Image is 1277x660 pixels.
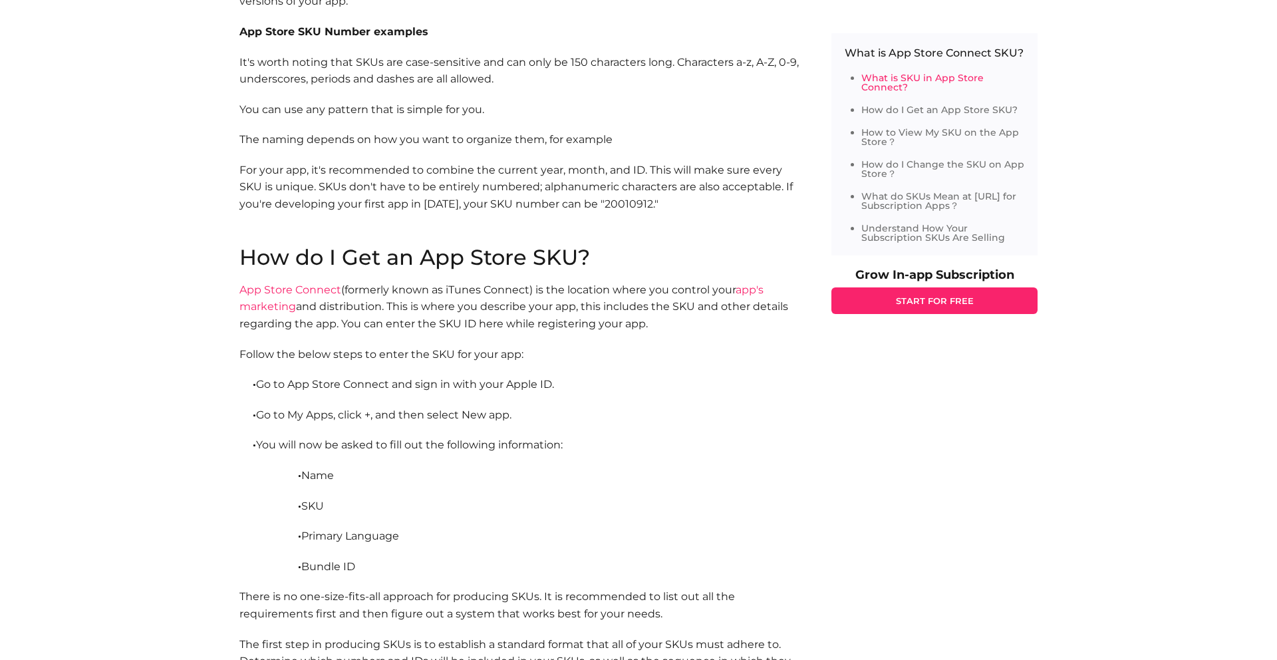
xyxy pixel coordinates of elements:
[239,467,805,484] p: Name
[861,126,1019,148] a: How to View My SKU on the App Store？
[253,378,256,391] b: ·
[861,190,1016,212] a: What do SKUs Mean at [URL] for Subscription Apps？
[861,158,1024,180] a: How do I Change the SKU on App Store？
[845,47,1024,60] p: What is App Store Connect SKU?
[298,530,301,542] b: ·
[861,222,1005,244] a: Understand How Your Subscription SKUs Are Selling
[298,469,301,482] b: ·
[831,287,1038,314] a: START FOR FREE
[298,500,301,512] b: ·
[239,283,341,296] a: App Store Connect
[239,281,805,333] p: (formerly known as iTunes Connect) is the location where you control your and distribution. This ...
[239,54,805,88] p: It's worth noting that SKUs are case-sensitive and can only be 150 characters long. Characters a-...
[298,560,301,573] b: ·
[861,104,1018,116] a: How do I Get an App Store SKU?
[239,346,805,363] p: Follow the below steps to enter the SKU for your app:
[239,131,805,148] p: The naming depends on how you want to organize them, for example
[239,588,805,622] p: There is no one-size-fits-all approach for producing SKUs. It is recommended to list out all the ...
[831,269,1038,281] p: Grow In-app Subscription
[253,438,256,451] b: ·
[239,25,428,38] b: App Store SKU Number examples
[239,558,805,576] p: Bundle ID
[239,407,805,424] p: Go to My Apps, click +, and then select New app.
[253,409,256,421] b: ·
[239,376,805,393] p: Go to App Store Connect and sign in with your Apple ID.
[861,72,984,93] a: What is SKU in App Store Connect?
[239,436,805,454] p: You will now be asked to fill out the following information:
[239,247,805,268] h2: How do I Get an App Store SKU?
[239,162,805,247] p: For your app, it's recommended to combine the current year, month, and ID. This will make sure ev...
[239,101,805,118] p: You can use any pattern that is simple for you.
[239,498,805,515] p: SKU
[239,528,805,545] p: Primary Language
